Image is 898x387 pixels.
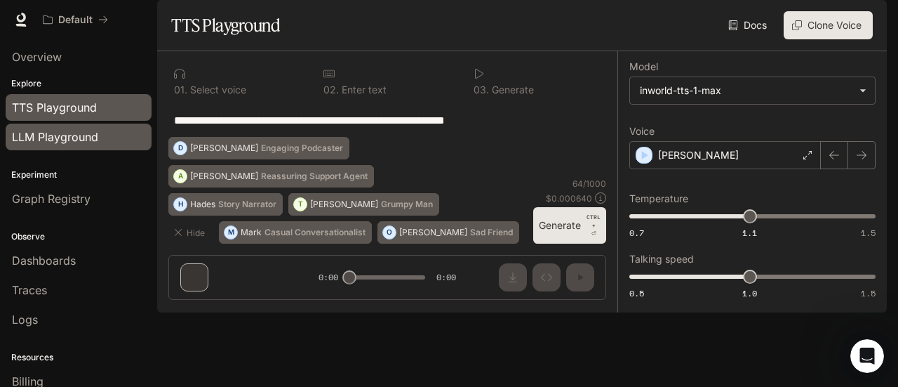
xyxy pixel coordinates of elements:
[742,287,757,299] span: 1.0
[850,339,884,373] iframe: Intercom live chat
[629,194,688,204] p: Temperature
[742,227,757,239] span: 1.1
[474,85,489,95] p: 0 3 .
[629,227,644,239] span: 0.7
[658,148,739,162] p: [PERSON_NAME]
[640,84,852,98] div: inworld-tts-1-max
[224,221,237,244] div: M
[587,213,601,238] p: ⏎
[218,200,276,209] p: Story Narrator
[190,172,258,181] p: [PERSON_NAME]
[629,62,658,72] p: Model
[58,14,93,26] p: Default
[629,254,694,264] p: Talking speed
[288,193,439,216] button: T[PERSON_NAME]Grumpy Man
[36,6,114,34] button: All workspaces
[489,85,534,95] p: Generate
[629,126,655,136] p: Voice
[470,228,513,237] p: Sad Friend
[630,77,875,104] div: inworld-tts-1-max
[241,228,262,237] p: Mark
[725,11,772,39] a: Docs
[174,193,187,216] div: H
[399,228,467,237] p: [PERSON_NAME]
[168,137,349,159] button: D[PERSON_NAME]Engaging Podcaster
[861,287,876,299] span: 1.5
[861,227,876,239] span: 1.5
[587,213,601,230] p: CTRL +
[294,193,307,216] div: T
[190,200,215,209] p: Hades
[310,200,378,209] p: [PERSON_NAME]
[784,11,873,39] button: Clone Voice
[174,85,187,95] p: 0 1 .
[533,207,606,244] button: GenerateCTRL +⏎
[219,221,372,244] button: MMarkCasual Conversationalist
[572,178,606,190] p: 64 / 1000
[377,221,519,244] button: O[PERSON_NAME]Sad Friend
[168,221,213,244] button: Hide
[323,85,339,95] p: 0 2 .
[168,165,374,188] button: A[PERSON_NAME]Reassuring Support Agent
[261,172,368,181] p: Reassuring Support Agent
[168,193,283,216] button: HHadesStory Narrator
[264,228,366,237] p: Casual Conversationalist
[339,85,387,95] p: Enter text
[190,144,258,152] p: [PERSON_NAME]
[187,85,246,95] p: Select voice
[174,137,187,159] div: D
[383,221,396,244] div: O
[174,165,187,188] div: A
[171,11,280,39] h1: TTS Playground
[629,287,644,299] span: 0.5
[261,144,343,152] p: Engaging Podcaster
[381,200,433,209] p: Grumpy Man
